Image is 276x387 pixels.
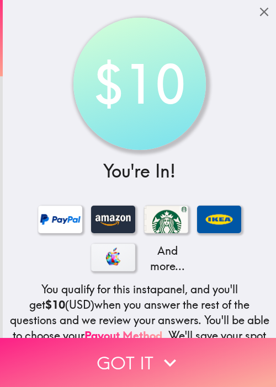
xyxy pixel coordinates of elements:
[84,329,162,342] a: Payout Method
[7,159,272,184] h3: You're In!
[144,243,188,274] p: And more...
[78,23,201,146] div: $10
[45,298,65,311] b: $10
